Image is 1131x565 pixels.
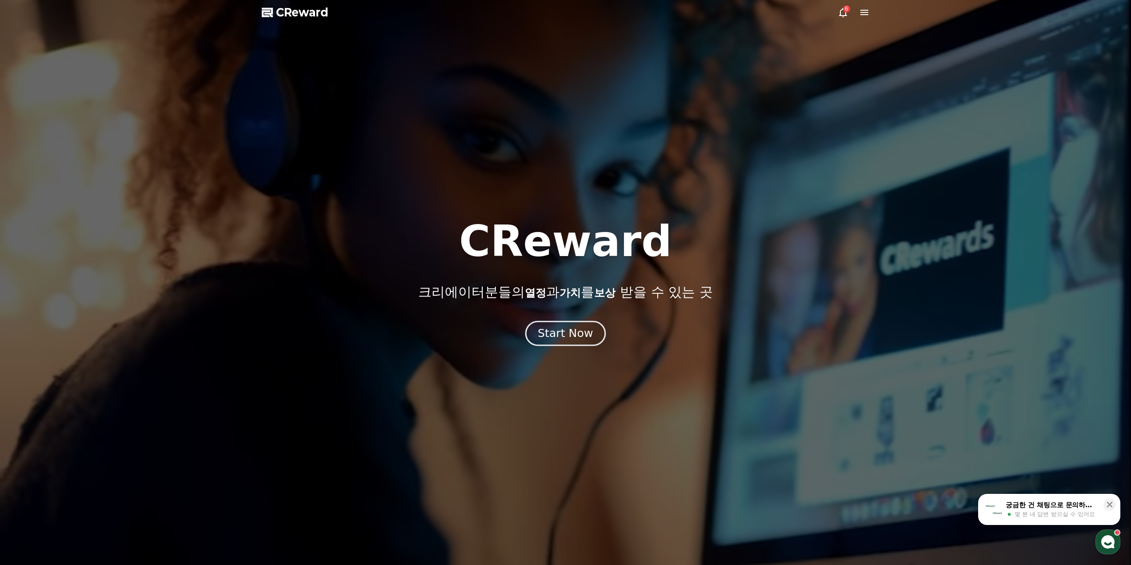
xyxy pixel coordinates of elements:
[843,5,850,12] div: 6
[115,282,171,304] a: 설정
[560,287,581,299] span: 가치
[276,5,328,20] span: CReward
[418,284,712,300] p: 크리에이터분들의 과 를 받을 수 있는 곳
[81,296,92,303] span: 대화
[594,287,615,299] span: 보상
[59,282,115,304] a: 대화
[459,220,672,263] h1: CReward
[28,295,33,302] span: 홈
[538,326,593,341] div: Start Now
[838,7,848,18] a: 6
[262,5,328,20] a: CReward
[137,295,148,302] span: 설정
[525,287,546,299] span: 열정
[3,282,59,304] a: 홈
[525,321,606,346] button: Start Now
[527,330,604,339] a: Start Now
